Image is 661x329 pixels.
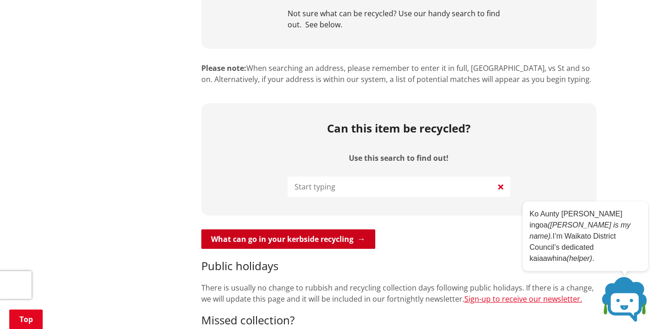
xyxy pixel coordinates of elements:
h2: Can this item be recycled? [327,122,470,135]
h3: Missed collection? [201,314,597,327]
p: There is usually no change to rubbish and recycling collection days following public holidays. If... [201,282,597,304]
a: What can go in your kerbside recycling [201,229,375,249]
p: Ko Aunty [PERSON_NAME] ingoa I’m Waikato District Council’s dedicated kaiaawhina . [530,209,641,264]
p: Not sure what can be recycled? Use our handy search to find out. See below. [288,8,510,30]
a: Top [9,310,43,329]
h3: Public holidays [201,259,597,273]
input: Start typing [288,177,510,197]
p: When searching an address, please remember to enter it in full, [GEOGRAPHIC_DATA], vs St and so o... [201,63,597,85]
label: Use this search to find out! [349,154,449,163]
em: (helper) [567,254,592,262]
a: Sign-up to receive our newsletter. [464,294,582,304]
strong: Please note: [201,63,246,73]
em: ([PERSON_NAME] is my name). [530,221,631,240]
